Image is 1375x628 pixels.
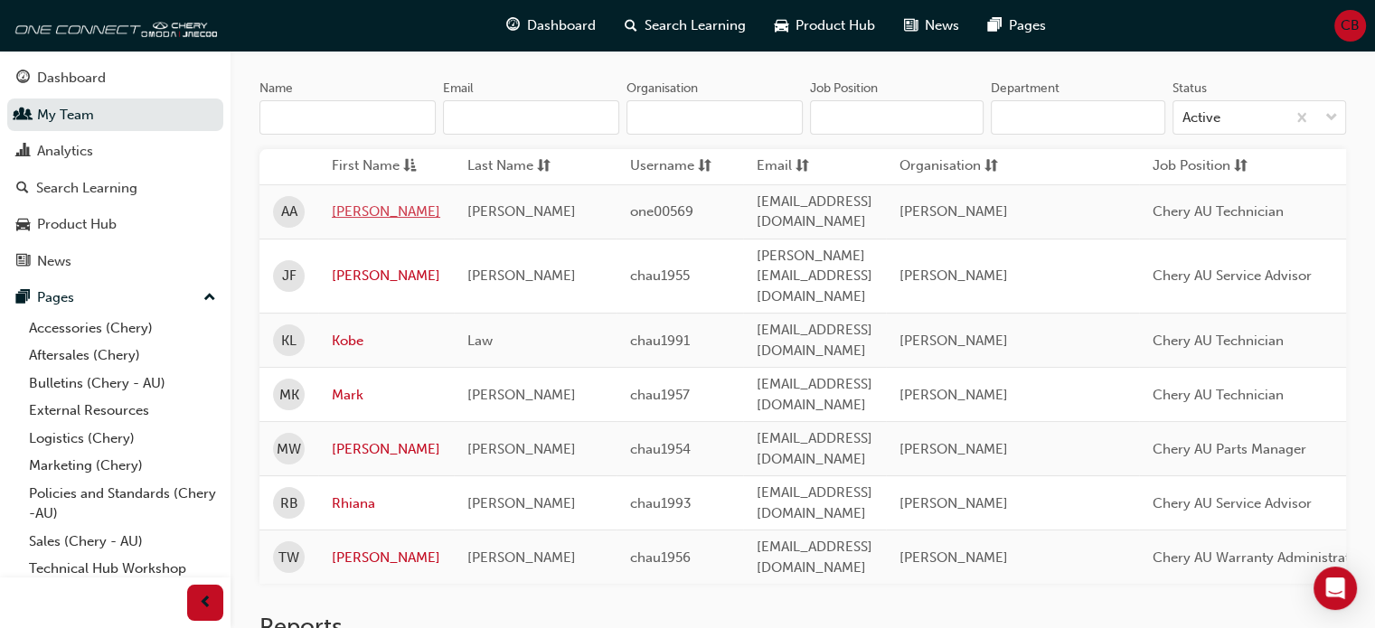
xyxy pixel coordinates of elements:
[467,267,576,284] span: [PERSON_NAME]
[16,70,30,87] span: guage-icon
[630,155,730,178] button: Usernamesorting-icon
[16,108,30,124] span: people-icon
[259,80,293,98] div: Name
[37,214,117,235] div: Product Hub
[332,266,440,286] a: [PERSON_NAME]
[7,98,223,132] a: My Team
[630,495,692,511] span: chau1993
[1153,203,1284,220] span: Chery AU Technician
[277,439,301,460] span: MW
[7,58,223,281] button: DashboardMy TeamAnalyticsSearch LearningProduct HubNews
[22,397,223,425] a: External Resources
[757,322,872,359] span: [EMAIL_ADDRESS][DOMAIN_NAME]
[1153,387,1284,403] span: Chery AU Technician
[37,251,71,272] div: News
[626,80,698,98] div: Organisation
[22,480,223,528] a: Policies and Standards (Chery -AU)
[899,387,1008,403] span: [PERSON_NAME]
[537,155,551,178] span: sorting-icon
[1173,80,1207,98] div: Status
[630,333,690,349] span: chau1991
[1153,495,1312,511] span: Chery AU Service Advisor
[332,331,440,351] a: Kobe
[1234,155,1248,178] span: sorting-icon
[332,493,440,514] a: Rhiana
[282,266,297,286] span: JF
[332,202,440,222] a: [PERSON_NAME]
[281,331,297,351] span: KL
[1153,549,1363,566] span: Chery AU Warranty Administrator
[506,14,520,37] span: guage-icon
[467,155,533,178] span: Last Name
[9,7,217,43] a: oneconnect
[467,203,576,220] span: [PERSON_NAME]
[332,385,440,406] a: Mark
[1153,267,1312,284] span: Chery AU Service Advisor
[1334,10,1366,42] button: CB
[16,181,29,197] span: search-icon
[280,493,298,514] span: RB
[1153,155,1230,178] span: Job Position
[22,452,223,480] a: Marketing (Chery)
[37,141,93,162] div: Analytics
[760,7,890,44] a: car-iconProduct Hub
[278,548,299,568] span: TW
[1153,333,1284,349] span: Chery AU Technician
[630,387,690,403] span: chau1957
[757,155,792,178] span: Email
[630,549,691,566] span: chau1956
[1153,155,1252,178] button: Job Positionsorting-icon
[22,342,223,370] a: Aftersales (Chery)
[991,80,1060,98] div: Department
[757,430,872,467] span: [EMAIL_ADDRESS][DOMAIN_NAME]
[332,548,440,568] a: [PERSON_NAME]
[199,592,212,614] span: prev-icon
[899,333,1008,349] span: [PERSON_NAME]
[332,439,440,460] a: [PERSON_NAME]
[890,7,974,44] a: news-iconNews
[1341,15,1360,36] span: CB
[757,484,872,521] span: [EMAIL_ADDRESS][DOMAIN_NAME]
[796,155,809,178] span: sorting-icon
[16,290,30,306] span: pages-icon
[810,100,984,135] input: Job Position
[757,193,872,230] span: [EMAIL_ADDRESS][DOMAIN_NAME]
[467,387,576,403] span: [PERSON_NAME]
[279,385,299,406] span: MK
[1314,567,1357,610] div: Open Intercom Messenger
[36,178,137,199] div: Search Learning
[7,281,223,314] button: Pages
[775,14,788,37] span: car-icon
[630,155,694,178] span: Username
[1182,108,1220,128] div: Active
[203,286,216,310] span: up-icon
[630,203,693,220] span: one00569
[22,555,223,603] a: Technical Hub Workshop information
[698,155,711,178] span: sorting-icon
[22,425,223,453] a: Logistics (Chery)
[467,441,576,457] span: [PERSON_NAME]
[527,15,596,36] span: Dashboard
[37,68,106,89] div: Dashboard
[757,539,872,576] span: [EMAIL_ADDRESS][DOMAIN_NAME]
[1153,441,1306,457] span: Chery AU Parts Manager
[925,15,959,36] span: News
[7,245,223,278] a: News
[626,100,803,135] input: Organisation
[259,100,436,135] input: Name
[1009,15,1046,36] span: Pages
[281,202,297,222] span: AA
[757,248,872,305] span: [PERSON_NAME][EMAIL_ADDRESS][DOMAIN_NAME]
[810,80,878,98] div: Job Position
[899,267,1008,284] span: [PERSON_NAME]
[467,495,576,511] span: [PERSON_NAME]
[630,267,690,284] span: chau1955
[16,217,30,233] span: car-icon
[467,549,576,566] span: [PERSON_NAME]
[403,155,417,178] span: asc-icon
[899,549,1008,566] span: [PERSON_NAME]
[899,203,1008,220] span: [PERSON_NAME]
[988,14,1002,37] span: pages-icon
[796,15,875,36] span: Product Hub
[757,376,872,413] span: [EMAIL_ADDRESS][DOMAIN_NAME]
